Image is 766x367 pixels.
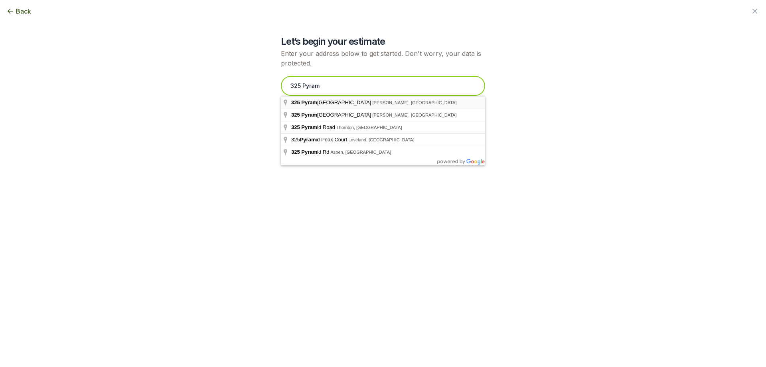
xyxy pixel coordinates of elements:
[301,112,317,118] span: Pyram
[16,6,31,16] span: Back
[291,137,348,143] span: 325 id Peak Court
[281,35,485,48] h2: Let’s begin your estimate
[348,137,414,142] span: Loveland, [GEOGRAPHIC_DATA]
[372,100,456,105] span: [PERSON_NAME], [GEOGRAPHIC_DATA]
[291,99,372,105] span: [GEOGRAPHIC_DATA]
[291,99,300,105] span: 325
[291,149,317,155] span: 325 Pyram
[330,150,391,155] span: Aspen, [GEOGRAPHIC_DATA]
[336,125,402,130] span: Thornton, [GEOGRAPHIC_DATA]
[291,149,330,155] span: id Rd
[6,6,31,16] button: Back
[291,112,300,118] span: 325
[372,113,456,117] span: [PERSON_NAME], [GEOGRAPHIC_DATA]
[291,112,372,118] span: [GEOGRAPHIC_DATA]
[291,124,317,130] span: 325 Pyram
[281,49,485,68] p: Enter your address below to get started. Don't worry, your data is protected.
[301,99,317,105] span: Pyram
[291,124,336,130] span: id Road
[300,137,316,143] span: Pyram
[281,76,485,96] input: Enter your address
